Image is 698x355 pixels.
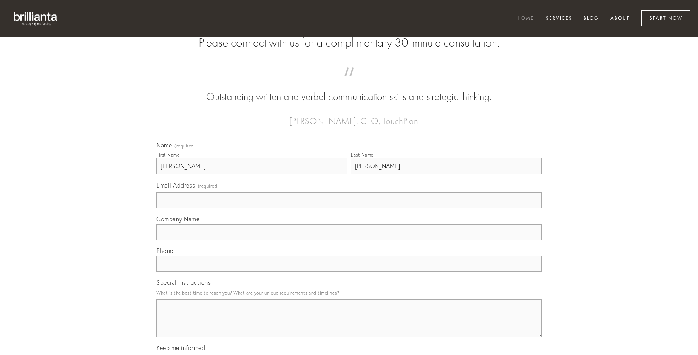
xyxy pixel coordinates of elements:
[641,10,690,26] a: Start Now
[156,152,179,158] div: First Name
[8,8,64,29] img: brillianta - research, strategy, marketing
[156,215,199,223] span: Company Name
[351,152,374,158] div: Last Name
[605,12,635,25] a: About
[198,181,219,191] span: (required)
[156,344,205,352] span: Keep me informed
[168,75,530,104] blockquote: Outstanding written and verbal communication skills and strategic thinking.
[174,144,196,148] span: (required)
[579,12,604,25] a: Blog
[156,36,542,50] h2: Please connect with us for a complimentary 30-minute consultation.
[168,104,530,129] figcaption: — [PERSON_NAME], CEO, TouchPlan
[156,141,172,149] span: Name
[156,247,173,254] span: Phone
[156,181,195,189] span: Email Address
[156,279,211,286] span: Special Instructions
[168,75,530,90] span: “
[156,288,542,298] p: What is the best time to reach you? What are your unique requirements and timelines?
[513,12,539,25] a: Home
[541,12,577,25] a: Services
